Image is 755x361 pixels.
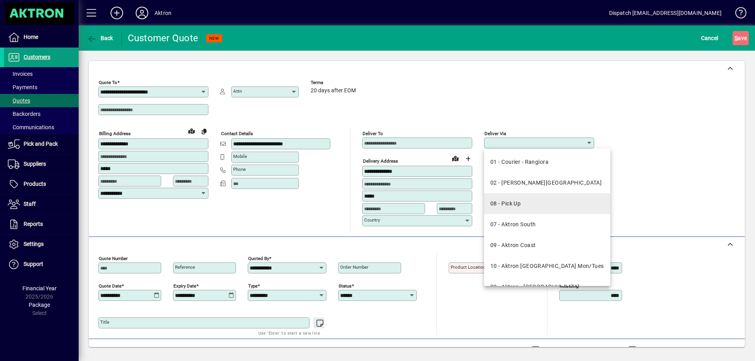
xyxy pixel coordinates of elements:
span: Invoices [8,71,33,77]
button: Back [85,31,115,45]
a: Backorders [4,107,79,121]
mat-label: Status [339,283,352,288]
mat-label: Deliver To [363,131,383,136]
button: Profile [129,6,155,20]
a: Settings [4,235,79,254]
a: Support [4,255,79,274]
mat-label: Reference [175,264,195,270]
span: NEW [209,36,219,41]
span: Quotes [8,97,30,104]
span: Back [87,35,113,41]
app-page-header-button: Back [79,31,122,45]
div: Customer Quote [128,32,199,44]
span: Product [691,343,723,356]
span: Staff [24,201,36,207]
div: 08 - Pick Up [490,200,521,208]
div: 01 - Courier - Rangiora [490,158,549,166]
div: 09 - Aktron Coast [490,241,536,249]
span: Financial Year [22,285,57,291]
label: Show Cost/Profit [638,346,683,354]
button: Product History [471,343,518,357]
a: View on map [449,152,462,165]
span: Support [24,261,43,267]
button: Product [687,343,727,357]
a: Products [4,174,79,194]
span: Reports [24,221,43,227]
mat-label: Order number [340,264,368,270]
mat-option: 08 - Pick Up [484,193,610,214]
button: Save [733,31,749,45]
mat-label: Product location [451,264,486,270]
mat-label: Title [100,319,109,325]
span: Payments [8,84,37,90]
button: Copy to Delivery address [198,125,210,137]
div: 02 - [PERSON_NAME][GEOGRAPHIC_DATA] [490,179,602,187]
span: Communications [8,124,54,130]
a: Payments [4,81,79,94]
button: Add [104,6,129,20]
div: Dispatch [EMAIL_ADDRESS][DOMAIN_NAME] [609,7,722,19]
mat-label: Quoted by [248,255,269,261]
a: Invoices [4,67,79,81]
mat-label: Country [364,217,380,223]
a: Suppliers [4,154,79,174]
mat-option: 09 - Aktron Coast [484,235,610,256]
span: Home [24,34,38,40]
span: Suppliers [24,161,46,167]
button: Choose address [462,152,474,165]
mat-label: Mobile [233,154,247,159]
span: Cancel [701,32,718,44]
mat-hint: Use 'Enter' to start a new line [258,328,320,337]
span: Terms [311,80,358,85]
span: Pick and Pack [24,141,58,147]
mat-label: Quote date [99,283,122,288]
span: Customers [24,54,50,60]
mat-label: Attn [233,88,242,94]
mat-option: 10 - Aktron North Island Mon/Tues [484,256,610,277]
a: Quotes [4,94,79,107]
div: 20 - Aktron - [GEOGRAPHIC_DATA] [490,283,580,291]
span: Backorders [8,111,41,117]
a: Knowledge Base [729,2,745,27]
mat-option: 20 - Aktron - Auckland [484,277,610,297]
span: Product History [475,343,515,356]
a: Reports [4,214,79,234]
mat-label: Expiry date [173,283,196,288]
span: S [735,35,738,41]
label: Show Line Volumes/Weights [541,346,615,354]
mat-label: Type [248,283,258,288]
mat-label: Phone [233,167,246,172]
span: ave [735,32,747,44]
a: Staff [4,194,79,214]
mat-option: 07 - Aktron South [484,214,610,235]
div: Aktron [155,7,171,19]
span: Package [29,302,50,308]
mat-option: 01 - Courier - Rangiora [484,152,610,172]
a: Communications [4,121,79,134]
a: Pick and Pack [4,134,79,154]
a: Home [4,27,79,47]
span: Products [24,181,46,187]
mat-label: Deliver via [484,131,506,136]
span: Settings [24,241,44,247]
button: Cancel [699,31,720,45]
mat-label: Quote number [99,255,128,261]
div: 07 - Aktron South [490,220,536,229]
span: 20 days after EOM [311,88,356,94]
div: 10 - Aktron [GEOGRAPHIC_DATA] Mon/Tues [490,262,604,270]
a: View on map [185,125,198,137]
mat-label: Quote To [99,80,117,85]
mat-option: 02 - Courier - Hamilton [484,172,610,193]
